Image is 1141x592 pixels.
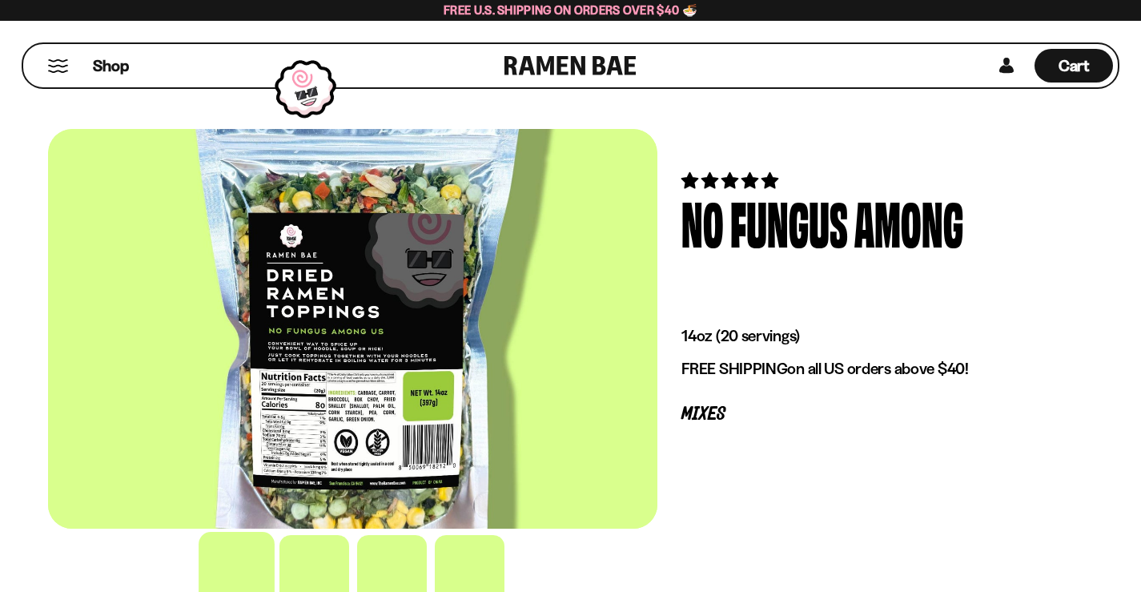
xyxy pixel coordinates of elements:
span: Free U.S. Shipping on Orders over $40 🍜 [444,2,697,18]
button: Mobile Menu Trigger [47,59,69,73]
div: Cart [1035,44,1113,87]
a: Shop [93,49,129,83]
span: 4.82 stars [681,171,781,191]
strong: FREE SHIPPING [681,359,787,378]
div: No [681,192,724,252]
div: Fungus [730,192,848,252]
span: Cart [1059,56,1090,75]
span: Shop [93,55,129,77]
div: Among [854,192,963,252]
p: 14oz (20 servings) [681,326,1069,346]
p: Mixes [681,407,1069,422]
p: on all US orders above $40! [681,359,1069,379]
